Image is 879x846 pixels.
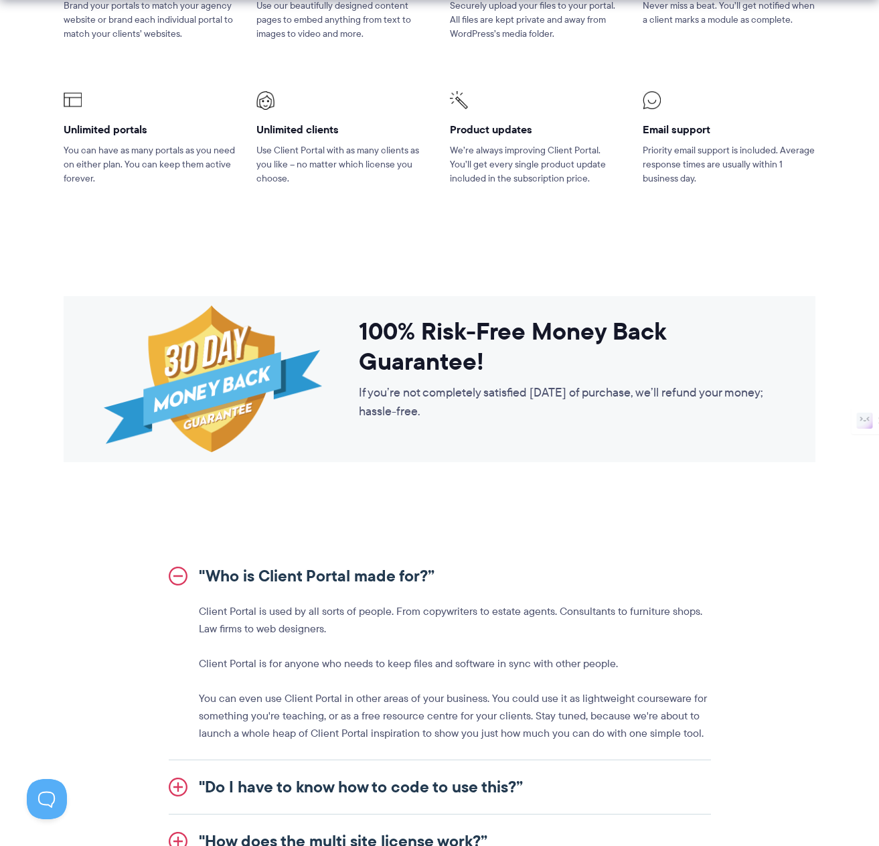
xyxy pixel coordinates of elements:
[450,143,623,186] p: We’re always improving Client Portal. You’ll get every single product update included in the subs...
[450,91,468,109] img: Client Portal Icons
[256,91,274,110] img: Client Portal Icons
[359,383,775,421] p: If you’re not completely satisfied [DATE] of purchase, we’ll refund your money; hassle-free.
[169,549,711,603] a: "Who is Client Portal made for?”
[199,655,711,673] p: Client Portal is for anyone who needs to keep files and software in sync with other people.
[64,91,82,109] img: Client Portal Icons
[27,779,67,819] iframe: Toggle Customer Support
[169,760,711,814] a: "Do I have to know how to code to use this?”
[199,603,711,638] p: Client Portal is used by all sorts of people. From copywriters to estate agents. Consultants to f...
[450,123,623,137] h4: Product updates
[359,316,775,377] h3: 100% Risk-Free Money Back Guarantee!
[643,91,661,109] img: Client Portal Icons
[643,143,815,186] p: Priority email support is included. Average response times are usually within 1 business day.
[64,123,236,137] h4: Unlimited portals
[199,690,711,742] p: You can even use Client Portal in other areas of your business. You could use it as lightweight c...
[256,143,429,186] p: Use Client Portal with as many clients as you like – no matter which license you choose.
[256,123,429,137] h4: Unlimited clients
[64,143,236,186] p: You can have as many portals as you need on either plan. You can keep them active forever.
[643,123,815,137] h4: Email support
